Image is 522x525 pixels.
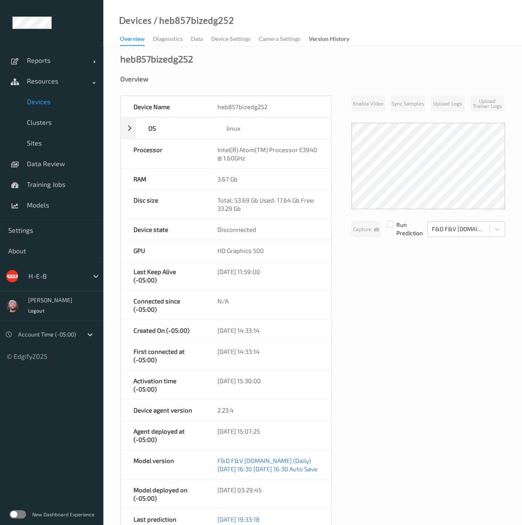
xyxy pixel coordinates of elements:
div: Total: 53.69 Gb Used: 17.64 Gb Free: 33.29 Gb [205,190,331,219]
div: Overview [120,75,505,83]
span: Run Prediction [381,221,427,237]
div: Device Name [121,96,205,117]
div: Device state [121,219,205,240]
button: Capture [351,221,381,237]
a: Overview [120,33,153,46]
div: Connected since (-05:00) [121,291,205,320]
div: HD Graphics 500 [205,240,331,261]
div: Processor [121,139,205,168]
div: linux [214,118,331,138]
div: Created On (-05:00) [121,320,205,341]
a: [DATE] 19:33:18 [217,515,260,523]
div: 3.67 Gb [205,169,331,189]
button: Upload Logs [431,95,465,111]
div: Intel(R) Atom(TM) Processor E3940 @ 1.60GHz [205,139,331,168]
a: Devices [119,17,152,25]
button: Enable Video [351,95,385,111]
div: [DATE] 15:30:00 [205,370,331,399]
div: Model deployed on (-05:00) [121,480,205,508]
div: heb857bizedg252 [205,96,331,117]
div: OSlinux [121,117,331,139]
div: [DATE] 15:07:25 [205,421,331,450]
div: Agent deployed at (-05:00) [121,421,205,450]
button: Sync Samples [391,95,425,111]
a: Version History [309,33,358,45]
div: [DATE] 11:59:00 [205,261,331,290]
div: Disc size [121,190,205,219]
div: 2.23.4 [205,400,331,420]
div: Last Keep Alive (-05:00) [121,261,205,290]
div: OS [136,118,214,138]
div: Version History [309,35,349,45]
div: [DATE] 03:29:45 [205,480,331,508]
button: Upload Trainer Logs [470,95,504,111]
div: Activation time (-05:00) [121,370,205,399]
div: heb857bizedg252 [120,55,193,63]
div: [DATE] 14:33:14 [205,341,331,370]
div: Device agent version [121,400,205,420]
div: Overview [120,35,145,46]
div: Model version [121,450,205,479]
div: / heb857bizedg252 [152,17,234,25]
div: N/A [205,291,331,320]
div: RAM [121,169,205,189]
div: [DATE] 14:33:14 [205,320,331,341]
div: Disconnected [205,219,331,240]
div: First connected at (-05:00) [121,341,205,370]
a: F&D F&V [DOMAIN_NAME] (Daily) [DATE] 16:30 [DATE] 16:30 Auto Save [217,457,317,472]
div: GPU [121,240,205,261]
